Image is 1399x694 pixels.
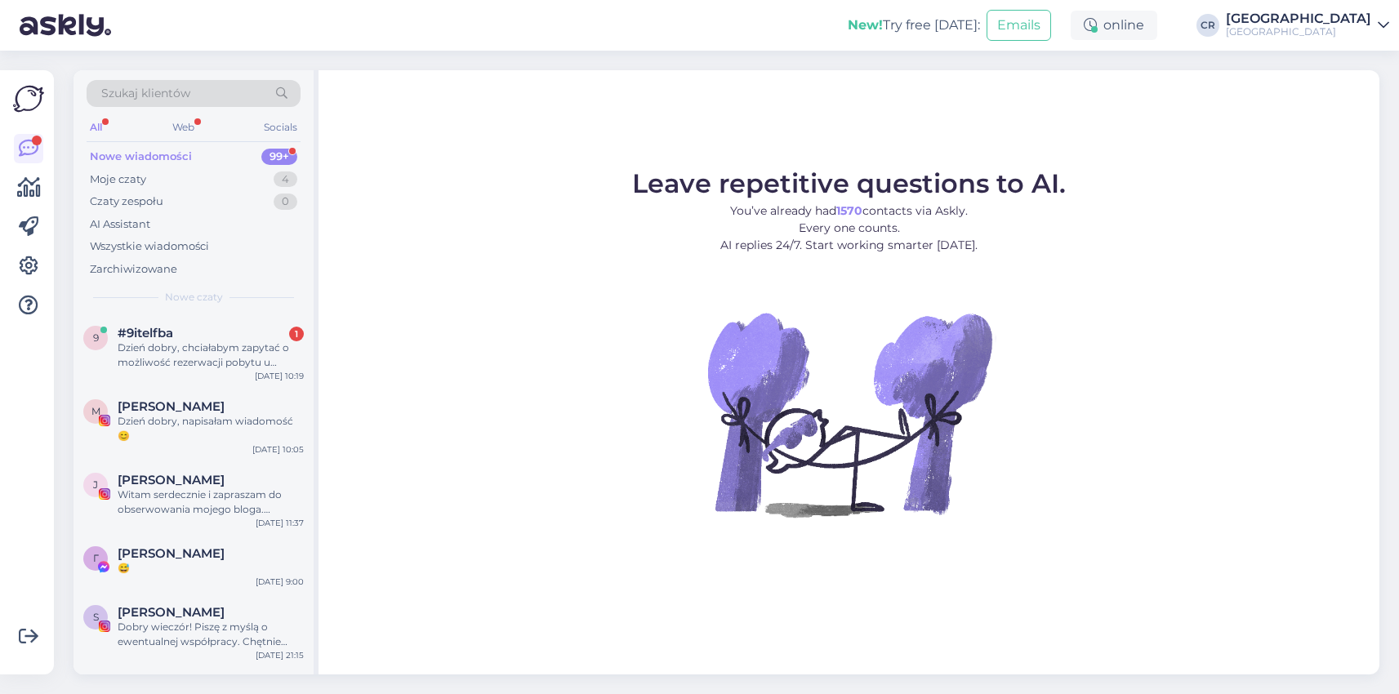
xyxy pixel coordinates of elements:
[90,216,150,233] div: AI Assistant
[1071,11,1157,40] div: online
[1226,25,1371,38] div: [GEOGRAPHIC_DATA]
[118,414,304,443] div: Dzień dobry, napisałam wiadomość 😊
[702,267,996,561] img: No Chat active
[118,487,304,517] div: Witam serdecznie i zapraszam do obserwowania mojego bloga. Obecnie posiadam ponad 22 tys. followe...
[987,10,1051,41] button: Emails
[1226,12,1389,38] a: [GEOGRAPHIC_DATA][GEOGRAPHIC_DATA]
[93,611,99,623] span: S
[118,399,225,414] span: Monika Kowalewska
[91,405,100,417] span: M
[848,16,980,35] div: Try free [DATE]:
[87,117,105,138] div: All
[118,605,225,620] span: Sylwia Tomczak
[118,561,304,576] div: 😅
[118,473,225,487] span: Joanna Wesołek
[118,326,173,340] span: #9itelfba
[255,370,304,382] div: [DATE] 10:19
[836,203,862,218] b: 1570
[274,171,297,188] div: 4
[848,17,883,33] b: New!
[165,290,223,305] span: Nowe czaty
[90,194,163,210] div: Czaty zespołu
[261,117,301,138] div: Socials
[1196,14,1219,37] div: CR
[1226,12,1371,25] div: [GEOGRAPHIC_DATA]
[93,478,98,491] span: J
[256,517,304,529] div: [DATE] 11:37
[274,194,297,210] div: 0
[93,552,99,564] span: Г
[118,340,304,370] div: Dzień dobry, chciałabym zapytać o możliwość rezerwacji pobytu u [GEOGRAPHIC_DATA] w dniach od [DA...
[632,167,1066,199] span: Leave repetitive questions to AI.
[252,443,304,456] div: [DATE] 10:05
[93,331,99,344] span: 9
[90,261,177,278] div: Zarchiwizowane
[118,546,225,561] span: Галина Попова
[90,238,209,255] div: Wszystkie wiadomości
[90,171,146,188] div: Moje czaty
[101,85,190,102] span: Szukaj klientów
[169,117,198,138] div: Web
[256,576,304,588] div: [DATE] 9:00
[289,327,304,341] div: 1
[90,149,192,165] div: Nowe wiadomości
[256,649,304,661] div: [DATE] 21:15
[118,620,304,649] div: Dobry wieczór! Piszę z myślą o ewentualnej współpracy. Chętnie przygotuję materiały w ramach poby...
[13,83,44,114] img: Askly Logo
[632,202,1066,254] p: You’ve already had contacts via Askly. Every one counts. AI replies 24/7. Start working smarter [...
[261,149,297,165] div: 99+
